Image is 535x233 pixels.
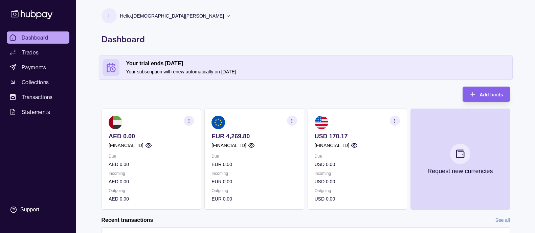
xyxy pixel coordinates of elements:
[109,153,194,160] p: Due
[410,109,510,210] button: Request new currencies
[109,170,194,177] p: Incoming
[314,187,400,194] p: Outgoing
[480,92,503,97] span: Add funds
[211,142,246,149] p: [FINANCIAL_ID]
[109,195,194,203] p: AED 0.00
[102,34,510,45] h1: Dashboard
[22,93,53,101] span: Transactions
[109,178,194,185] p: AED 0.00
[211,178,297,185] p: EUR 0.00
[314,116,328,129] img: us
[314,142,349,149] p: [FINANCIAL_ID]
[211,170,297,177] p: Incoming
[22,63,46,71] span: Payments
[314,161,400,168] p: USD 0.00
[7,91,69,103] a: Transactions
[22,78,49,86] span: Collections
[211,116,225,129] img: eu
[7,203,69,217] a: Support
[314,133,400,140] p: USD 170.17
[109,116,122,129] img: ae
[109,187,194,194] p: Outgoing
[211,195,297,203] p: EUR 0.00
[7,46,69,59] a: Trades
[102,216,153,224] h2: Recent transactions
[109,133,194,140] p: AED 0.00
[126,60,509,67] h2: Your trial ends [DATE]
[7,106,69,118] a: Statements
[20,206,39,213] div: Support
[109,161,194,168] p: AED 0.00
[314,195,400,203] p: USD 0.00
[22,48,39,56] span: Trades
[7,31,69,44] a: Dashboard
[109,142,143,149] p: [FINANCIAL_ID]
[314,153,400,160] p: Due
[211,133,297,140] p: EUR 4,269.80
[495,216,510,224] a: See all
[211,161,297,168] p: EUR 0.00
[7,76,69,88] a: Collections
[126,68,509,75] p: Your subscription will renew automatically on [DATE]
[211,153,297,160] p: Due
[314,178,400,185] p: USD 0.00
[22,108,50,116] span: Statements
[22,33,48,42] span: Dashboard
[427,167,493,175] p: Request new currencies
[120,12,224,20] p: Hello, [DEMOGRAPHIC_DATA][PERSON_NAME]
[463,87,510,102] button: Add funds
[211,187,297,194] p: Outgoing
[314,170,400,177] p: Incoming
[108,12,110,20] p: I
[7,61,69,73] a: Payments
